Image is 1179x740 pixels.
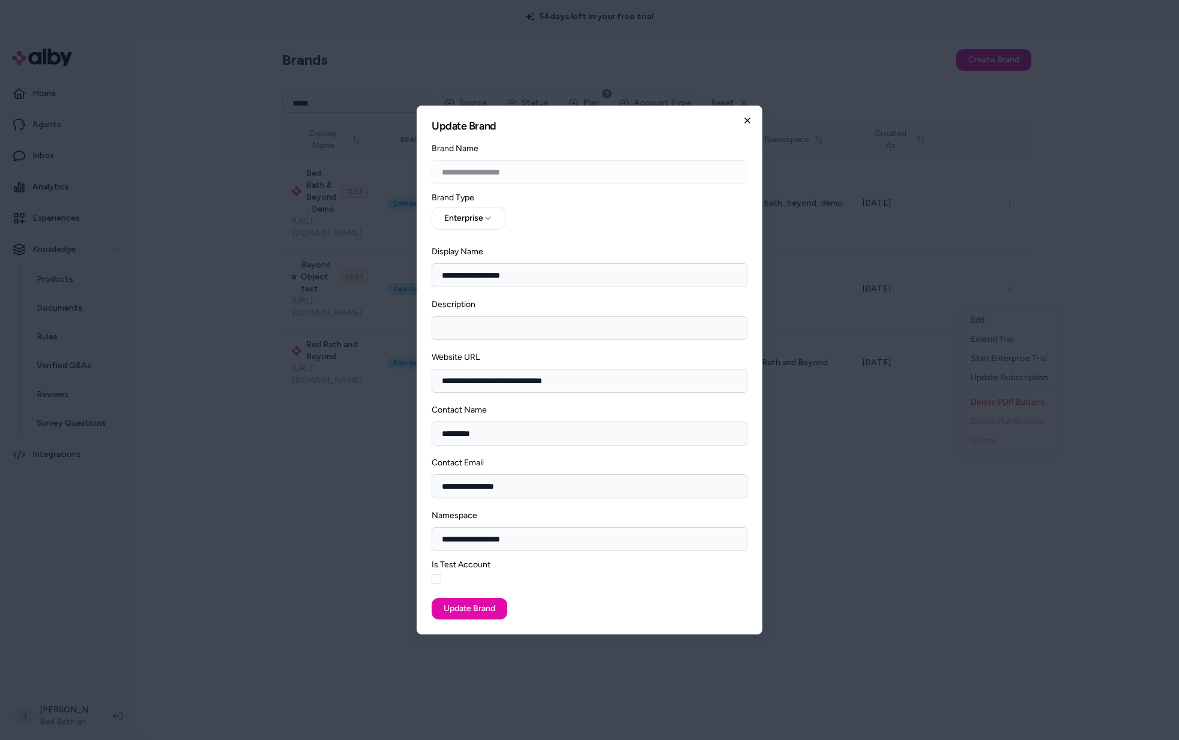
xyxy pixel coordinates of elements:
[432,194,747,202] label: Brand Type
[432,510,477,521] label: Namespace
[432,207,505,230] button: Enterprise
[432,299,475,309] label: Description
[432,458,484,468] label: Contact Email
[432,405,487,415] label: Contact Name
[432,121,747,131] h2: Update Brand
[432,352,480,362] label: Website URL
[432,598,507,619] button: Update Brand
[432,246,483,257] label: Display Name
[432,561,747,569] label: Is Test Account
[432,143,478,154] label: Brand Name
